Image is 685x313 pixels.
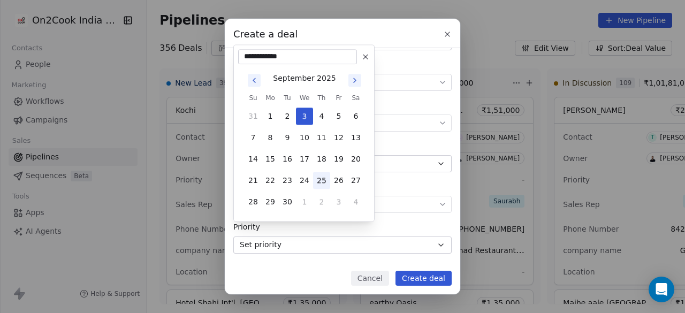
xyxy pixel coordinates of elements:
button: 6 [347,108,364,125]
button: 17 [296,150,313,167]
button: 14 [245,150,262,167]
button: 4 [347,193,364,210]
th: Monday [262,93,279,103]
button: 1 [296,193,313,210]
button: 23 [279,172,296,189]
button: 15 [262,150,279,167]
button: 22 [262,172,279,189]
button: 3 [296,108,313,125]
button: 10 [296,129,313,146]
th: Wednesday [296,93,313,103]
button: 24 [296,172,313,189]
button: 26 [330,172,347,189]
th: Sunday [245,93,262,103]
button: 2 [313,193,330,210]
button: 4 [313,108,330,125]
button: 13 [347,129,364,146]
button: 2 [279,108,296,125]
th: Tuesday [279,93,296,103]
button: 9 [279,129,296,146]
button: 19 [330,150,347,167]
button: 16 [279,150,296,167]
button: 5 [330,108,347,125]
button: 27 [347,172,364,189]
button: 20 [347,150,364,167]
th: Thursday [313,93,330,103]
button: 30 [279,193,296,210]
div: September 2025 [273,73,336,84]
button: 21 [245,172,262,189]
button: 18 [313,150,330,167]
button: 8 [262,129,279,146]
button: Go to previous month [247,73,262,88]
th: Friday [330,93,347,103]
button: 31 [245,108,262,125]
button: 3 [330,193,347,210]
button: 11 [313,129,330,146]
button: 29 [262,193,279,210]
button: 28 [245,193,262,210]
button: 12 [330,129,347,146]
button: 25 [313,172,330,189]
th: Saturday [347,93,364,103]
button: 1 [262,108,279,125]
button: 7 [245,129,262,146]
button: Go to next month [347,73,362,88]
